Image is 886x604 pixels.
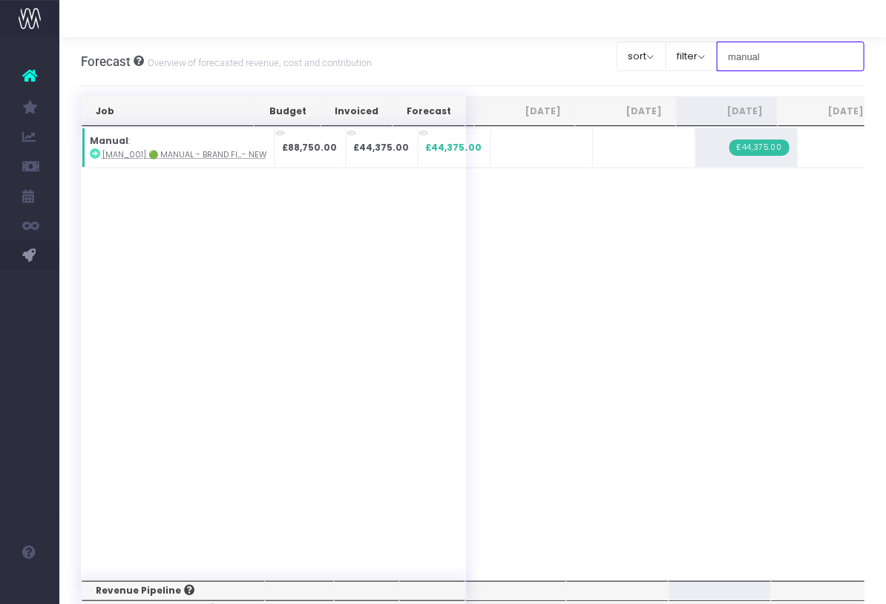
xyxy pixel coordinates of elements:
[575,96,676,126] th: Jul 25: activate to sort column ascending
[778,96,879,126] th: Sep 25: activate to sort column ascending
[617,42,666,71] button: sort
[354,141,410,154] strong: £44,375.00
[144,54,373,69] small: Overview of forecasted revenue, cost and contribution
[19,574,41,597] img: images/default_profile_image.png
[393,96,465,126] th: Forecast
[90,134,128,147] strong: Manual
[729,139,790,156] span: Streamtime Invoice: 2468 – [MAN_001] 🟢 Manual - TRT Brand Campaign 2025 - 50% Deposit
[676,96,777,126] th: Aug 25: activate to sort column ascending
[717,42,865,71] input: Search...
[82,581,265,600] th: Revenue Pipeline
[81,54,131,69] span: Forecast
[321,96,393,126] th: Invoiced
[82,96,254,126] th: Job: activate to sort column ascending
[474,96,575,126] th: Jun 25: activate to sort column ascending
[666,42,718,71] button: filter
[426,141,482,154] span: £44,375.00
[102,149,266,160] abbr: [MAN_001] 🟢 Manual - Brand Film - Campaign - New
[254,96,321,126] th: Budget
[82,128,275,168] td: :
[283,141,338,154] strong: £88,750.00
